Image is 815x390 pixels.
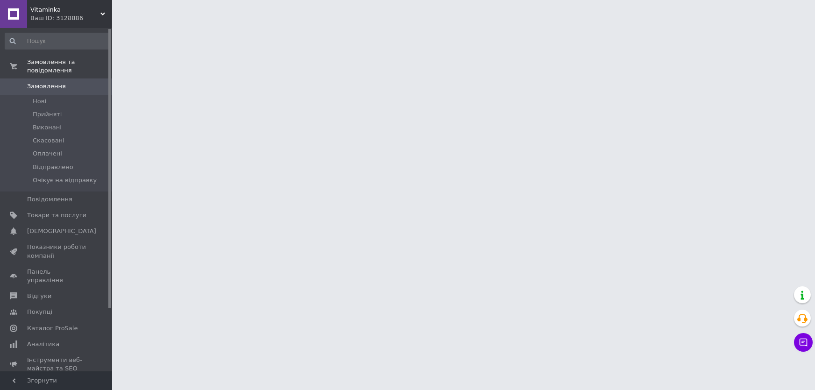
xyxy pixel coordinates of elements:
span: Замовлення [27,82,66,91]
span: Виконані [33,123,62,132]
span: Показники роботи компанії [27,243,86,260]
span: Відгуки [27,292,51,300]
span: Каталог ProSale [27,324,78,333]
span: Покупці [27,308,52,316]
span: Vitaminka [30,6,100,14]
span: Відправлено [33,163,73,171]
button: Чат з покупцем [794,333,813,352]
span: Панель управління [27,268,86,284]
span: Очікує на відправку [33,176,97,184]
span: Замовлення та повідомлення [27,58,112,75]
span: Товари та послуги [27,211,86,220]
span: [DEMOGRAPHIC_DATA] [27,227,96,235]
span: Скасовані [33,136,64,145]
span: Інструменти веб-майстра та SEO [27,356,86,373]
span: Повідомлення [27,195,72,204]
span: Аналітика [27,340,59,348]
div: Ваш ID: 3128886 [30,14,112,22]
span: Прийняті [33,110,62,119]
span: Нові [33,97,46,106]
span: Оплачені [33,149,62,158]
input: Пошук [5,33,110,50]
